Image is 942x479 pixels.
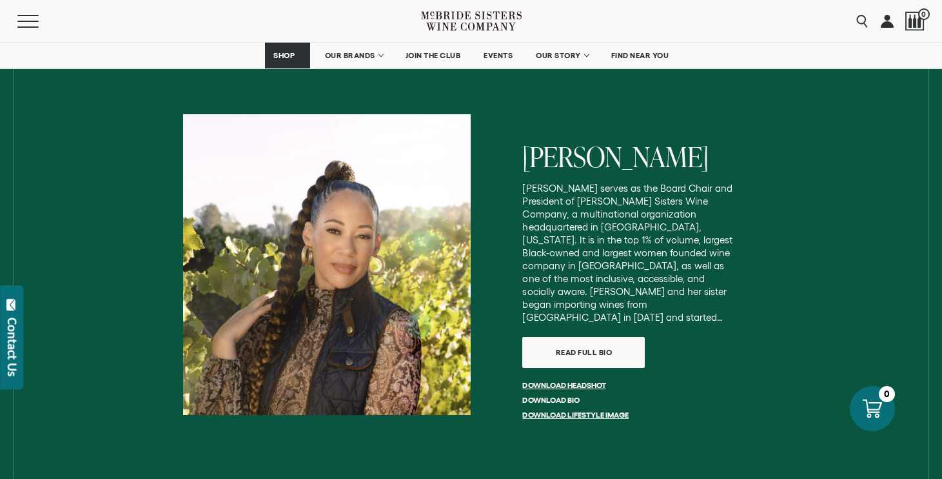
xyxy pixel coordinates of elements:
[325,51,375,60] span: OUR BRANDS
[522,182,739,324] p: [PERSON_NAME] serves as the Board Chair and President of [PERSON_NAME] Sisters Wine Company, a mu...
[527,43,596,68] a: OUR STORY
[484,51,513,60] span: EVENTS
[522,411,628,419] a: Download Lifestyle Image
[265,43,310,68] a: SHOP
[522,381,605,389] a: Download headshot
[611,51,669,60] span: FIND NEAR YOU
[522,396,579,404] a: Download bio
[918,8,930,20] span: 0
[522,143,739,170] h3: [PERSON_NAME]
[317,43,391,68] a: OUR BRANDS
[475,43,521,68] a: EVENTS
[603,43,678,68] a: FIND NEAR YOU
[397,43,469,68] a: JOIN THE CLUB
[17,15,64,28] button: Mobile Menu Trigger
[522,337,645,368] a: Read full bio
[6,318,19,376] div: Contact Us
[533,340,635,365] span: Read full bio
[273,51,295,60] span: SHOP
[536,51,581,60] span: OUR STORY
[879,386,895,402] div: 0
[406,51,461,60] span: JOIN THE CLUB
